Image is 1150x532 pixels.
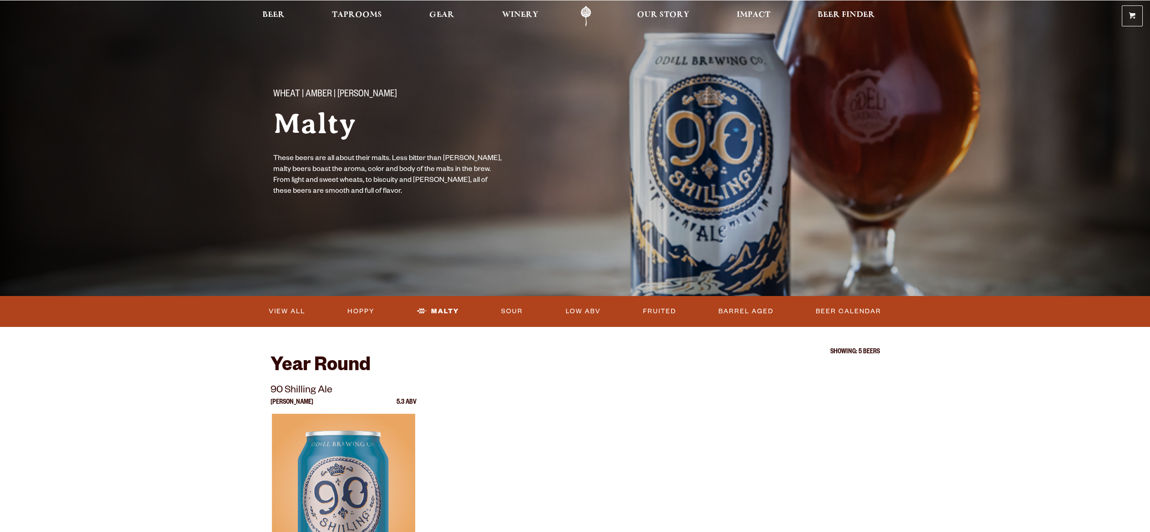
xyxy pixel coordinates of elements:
span: Impact [737,11,770,19]
a: Barrel Aged [715,301,777,322]
span: Our Story [637,11,689,19]
span: Beer Finder [818,11,875,19]
a: Beer Finder [812,6,881,26]
p: [PERSON_NAME] [271,399,313,414]
span: Taprooms [332,11,382,19]
a: Sour [497,301,527,322]
p: Showing: 5 Beers [271,349,880,356]
p: 90 Shilling Ale [271,383,417,399]
a: Odell Home [569,6,603,26]
span: Beer [262,11,285,19]
h2: Year Round [271,356,880,378]
h1: Malty [273,108,557,139]
a: View All [265,301,309,322]
span: Gear [429,11,454,19]
a: Beer [256,6,291,26]
a: Taprooms [326,6,388,26]
a: Our Story [631,6,695,26]
a: Hoppy [344,301,378,322]
a: Fruited [639,301,680,322]
span: Wheat | Amber | [PERSON_NAME] [273,89,397,101]
a: Beer Calendar [812,301,885,322]
span: Winery [502,11,538,19]
a: Low ABV [562,301,604,322]
a: Malty [413,301,462,322]
a: Winery [496,6,544,26]
p: These beers are all about their malts. Less bitter than [PERSON_NAME], malty beers boast the arom... [273,154,506,197]
a: Gear [423,6,460,26]
p: 5.3 ABV [397,399,417,414]
a: Impact [731,6,776,26]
